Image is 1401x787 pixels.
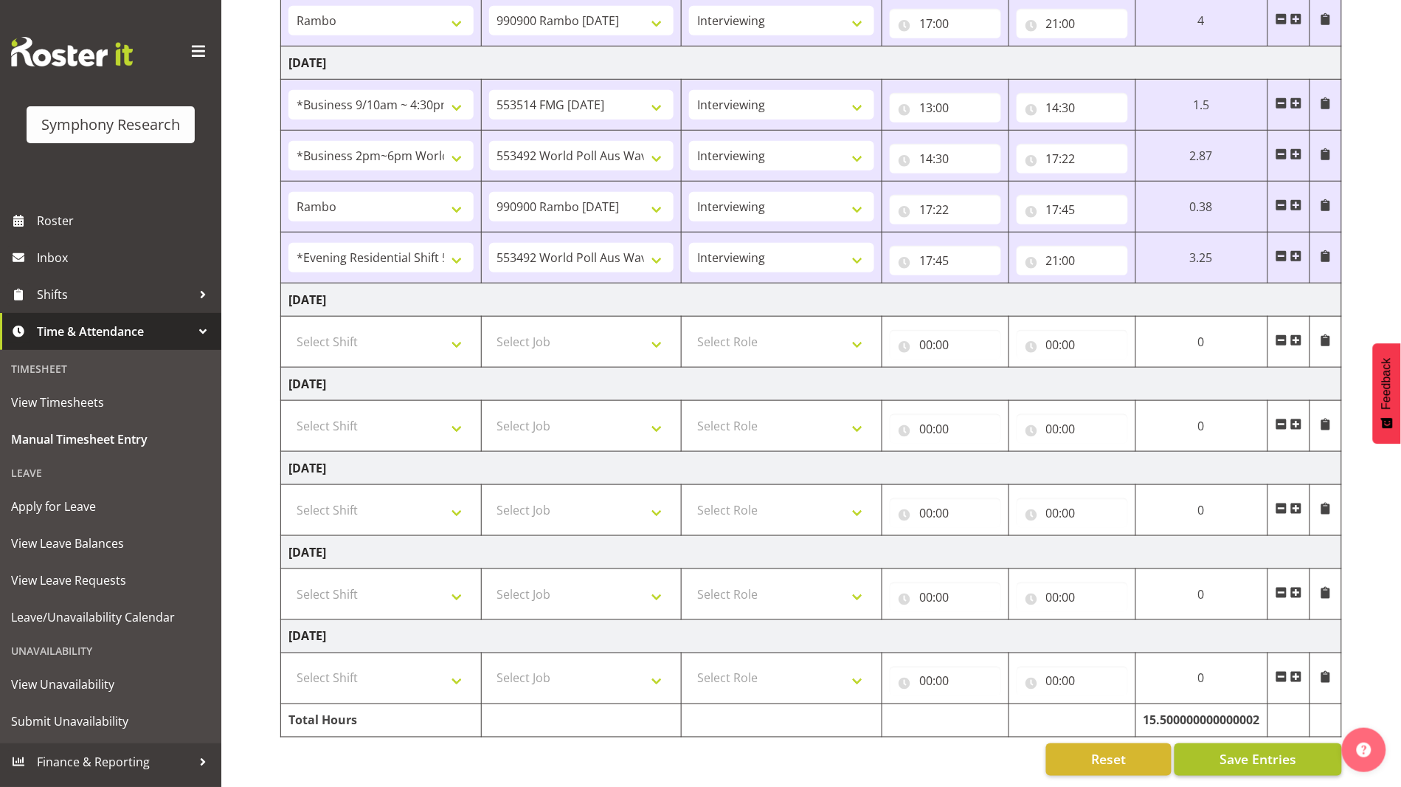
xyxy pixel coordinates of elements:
input: Click to select... [1017,144,1128,173]
span: Shifts [37,283,192,306]
input: Click to select... [1017,93,1128,123]
td: 0 [1135,317,1267,368]
td: 15.500000000000002 [1135,704,1267,738]
span: Feedback [1380,358,1394,410]
a: View Leave Balances [4,525,218,562]
input: Click to select... [890,93,1001,123]
span: Save Entries [1220,750,1296,769]
div: Timesheet [4,354,218,384]
img: help-xxl-2.png [1357,743,1371,757]
input: Click to select... [890,195,1001,224]
span: Reset [1091,750,1126,769]
img: Rosterit website logo [11,37,133,66]
td: Total Hours [281,704,482,738]
td: [DATE] [281,47,1342,80]
span: View Timesheets [11,391,210,413]
td: [DATE] [281,452,1342,485]
td: [DATE] [281,536,1342,569]
a: Leave/Unavailability Calendar [4,599,218,636]
input: Click to select... [890,498,1001,528]
a: Submit Unavailability [4,703,218,740]
a: Apply for Leave [4,488,218,525]
td: 0 [1135,653,1267,704]
input: Click to select... [1017,330,1128,360]
span: Manual Timesheet Entry [11,428,210,450]
input: Click to select... [1017,582,1128,612]
span: Apply for Leave [11,495,210,518]
span: Leave/Unavailability Calendar [11,606,210,628]
td: 0 [1135,401,1267,452]
td: 0 [1135,569,1267,620]
span: Inbox [37,247,214,269]
span: Submit Unavailability [11,710,210,732]
button: Reset [1046,743,1172,776]
input: Click to select... [1017,9,1128,38]
input: Click to select... [1017,414,1128,444]
a: Manual Timesheet Entry [4,421,218,458]
span: Roster [37,210,214,232]
input: Click to select... [1017,246,1128,275]
button: Feedback - Show survey [1373,343,1401,444]
a: View Unavailability [4,666,218,703]
span: Finance & Reporting [37,751,192,773]
td: 0.38 [1135,182,1267,233]
input: Click to select... [890,246,1001,275]
td: [DATE] [281,283,1342,317]
span: Time & Attendance [37,320,192,343]
input: Click to select... [1017,498,1128,528]
td: 1.5 [1135,80,1267,131]
span: View Leave Balances [11,532,210,554]
div: Unavailability [4,636,218,666]
input: Click to select... [890,330,1001,360]
input: Click to select... [1017,195,1128,224]
td: 3.25 [1135,233,1267,283]
div: Symphony Research [41,114,180,136]
td: 2.87 [1135,131,1267,182]
input: Click to select... [890,144,1001,173]
div: Leave [4,458,218,488]
a: View Leave Requests [4,562,218,599]
span: View Leave Requests [11,569,210,591]
input: Click to select... [890,9,1001,38]
a: View Timesheets [4,384,218,421]
td: 0 [1135,485,1267,536]
input: Click to select... [890,582,1001,612]
button: Save Entries [1175,743,1342,776]
input: Click to select... [890,414,1001,444]
td: [DATE] [281,368,1342,401]
input: Click to select... [890,667,1001,696]
input: Click to select... [1017,667,1128,696]
span: View Unavailability [11,673,210,695]
td: [DATE] [281,620,1342,653]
